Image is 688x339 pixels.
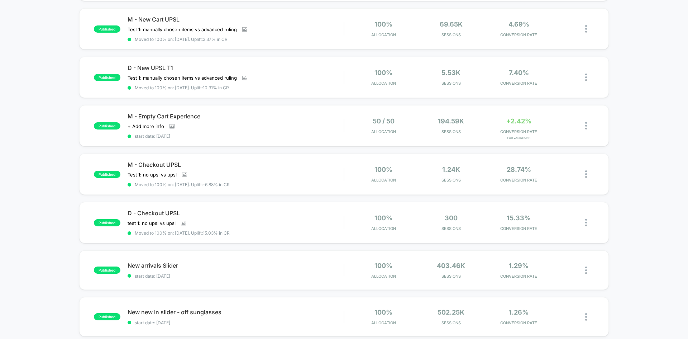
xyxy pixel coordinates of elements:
[509,309,529,316] span: 1.26%
[371,129,396,134] span: Allocation
[419,81,483,86] span: Sessions
[94,219,120,226] span: published
[419,226,483,231] span: Sessions
[585,74,587,81] img: close
[437,262,465,269] span: 403.46k
[508,20,529,28] span: 4.69%
[128,64,344,71] span: D - New UPSL T1
[128,209,344,217] span: D - Checkout UPSL
[487,129,551,134] span: CONVERSION RATE
[128,320,344,325] span: start date: [DATE]
[440,20,463,28] span: 69.65k
[419,274,483,279] span: Sessions
[373,117,395,125] span: 50 / 50
[487,320,551,325] span: CONVERSION RATE
[128,309,344,316] span: New new in slider - off sunglasses
[135,37,228,42] span: Moved to 100% on: [DATE] . Uplift: 3.37% in CR
[506,117,531,125] span: +2.42%
[135,85,229,90] span: Moved to 100% on: [DATE] . Uplift: 10.31% in CR
[371,81,396,86] span: Allocation
[371,226,396,231] span: Allocation
[128,273,344,279] span: start date: [DATE]
[445,214,458,222] span: 300
[419,320,483,325] span: Sessions
[371,274,396,279] span: Allocation
[585,313,587,321] img: close
[487,32,551,37] span: CONVERSION RATE
[128,161,344,168] span: M - Checkout UPSL
[94,25,120,33] span: published
[419,129,483,134] span: Sessions
[585,219,587,226] img: close
[441,69,460,76] span: 5.53k
[487,136,551,140] span: for Variation 1
[128,27,237,32] span: Test 1: manually chosen items vs advanced ruling
[438,117,464,125] span: 194.59k
[374,262,392,269] span: 100%
[585,122,587,130] img: close
[585,267,587,274] img: close
[374,214,392,222] span: 100%
[438,309,464,316] span: 502.25k
[419,32,483,37] span: Sessions
[94,74,120,81] span: published
[487,274,551,279] span: CONVERSION RATE
[128,133,344,139] span: start date: [DATE]
[94,313,120,320] span: published
[94,267,120,274] span: published
[94,122,120,130] span: published
[374,69,392,76] span: 100%
[487,81,551,86] span: CONVERSION RATE
[507,166,531,173] span: 28.74%
[374,20,392,28] span: 100%
[371,320,396,325] span: Allocation
[585,25,587,33] img: close
[128,75,237,81] span: Test 1: manually chosen items vs advanced ruling
[509,262,529,269] span: 1.29%
[507,214,531,222] span: 15.33%
[374,309,392,316] span: 100%
[487,226,551,231] span: CONVERSION RATE
[371,178,396,183] span: Allocation
[128,16,344,23] span: M - New Cart UPSL
[371,32,396,37] span: Allocation
[128,113,344,120] span: M - Empty Cart Experience
[374,166,392,173] span: 100%
[128,262,344,269] span: New arrivals Slider
[128,123,164,129] span: + Add more info
[585,170,587,178] img: close
[128,220,176,226] span: test 1: no upsl vs upsl
[419,178,483,183] span: Sessions
[487,178,551,183] span: CONVERSION RATE
[135,230,230,236] span: Moved to 100% on: [DATE] . Uplift: 15.03% in CR
[509,69,529,76] span: 7.40%
[442,166,460,173] span: 1.24k
[128,172,177,178] span: Test 1: no upsl vs upsl
[94,171,120,178] span: published
[135,182,230,187] span: Moved to 100% on: [DATE] . Uplift: -6.88% in CR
